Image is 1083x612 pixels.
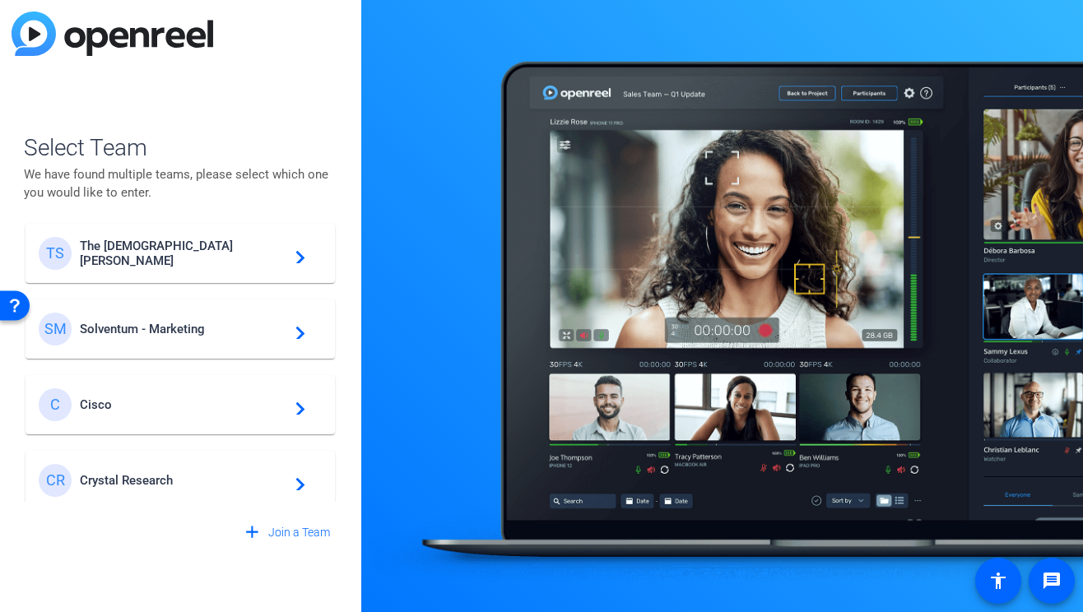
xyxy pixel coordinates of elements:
span: Select Team [24,131,337,165]
span: Crystal Research [80,473,286,488]
span: Cisco [80,397,286,412]
button: Join a Team [235,518,337,548]
mat-icon: accessibility [988,571,1008,591]
div: C [39,388,72,421]
div: SM [39,313,72,345]
span: Solventum - Marketing [80,322,286,336]
mat-icon: add [242,522,263,543]
mat-icon: navigate_next [286,395,305,415]
div: TS [39,237,72,270]
mat-icon: navigate_next [286,319,305,339]
span: Join a Team [268,524,330,541]
p: We have found multiple teams, please select which one you would like to enter. [24,165,337,202]
mat-icon: navigate_next [286,243,305,263]
div: CR [39,464,72,497]
img: blue-gradient.svg [12,12,213,56]
span: The [DEMOGRAPHIC_DATA][PERSON_NAME] [80,239,286,268]
mat-icon: message [1042,571,1062,591]
mat-icon: navigate_next [286,471,305,490]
